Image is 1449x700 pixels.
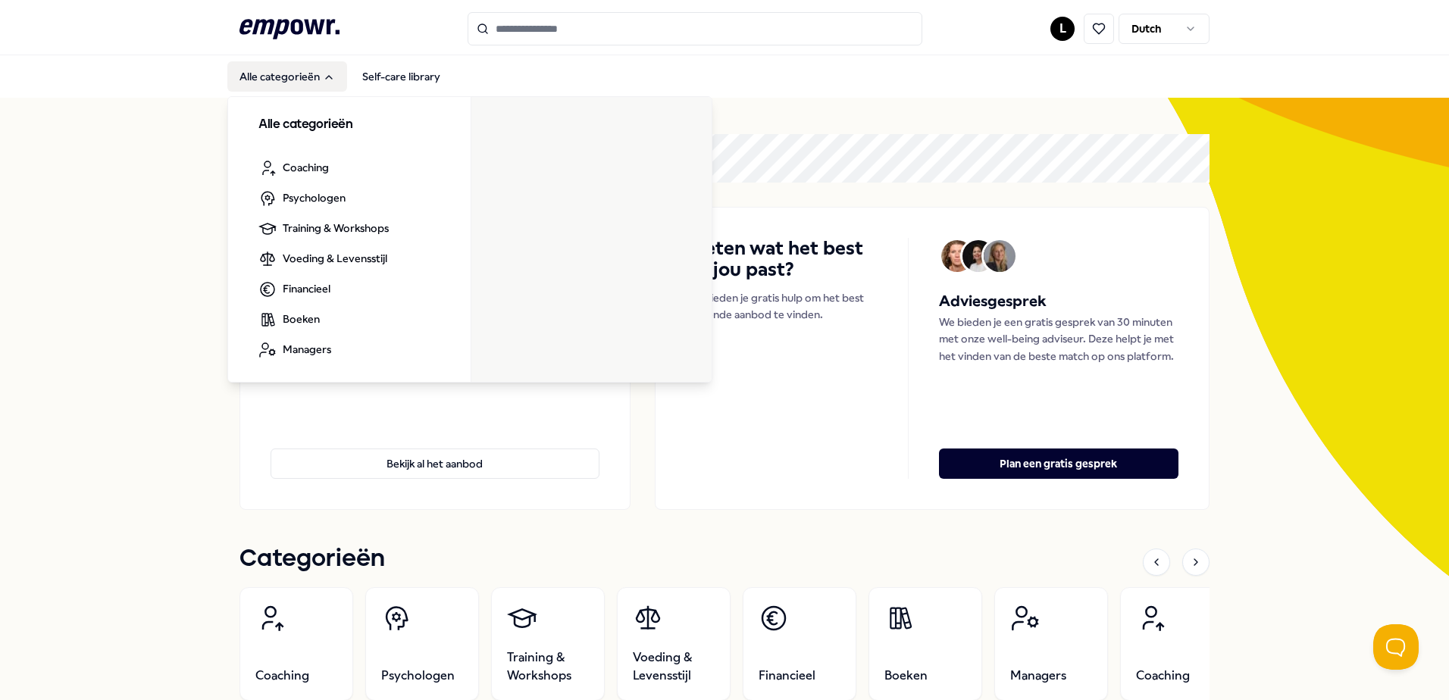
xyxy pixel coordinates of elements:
span: Coaching [1136,667,1190,685]
span: Boeken [884,667,928,685]
span: Managers [283,341,331,358]
button: L [1050,17,1075,41]
a: Coaching [246,153,341,183]
img: Avatar [984,240,1016,272]
h3: Alle categorieën [258,115,440,135]
p: We bieden je een gratis gesprek van 30 minuten met onze well-being adviseur. Deze helpt je met he... [939,314,1178,364]
input: Search for products, categories or subcategories [468,12,922,45]
a: Psychologen [246,183,358,214]
span: Financieel [283,280,330,297]
h4: Weten wat het best bij jou past? [686,238,878,280]
span: Boeken [283,311,320,327]
a: Managers [246,335,343,365]
a: Voeding & Levensstijl [246,244,399,274]
span: Voeding & Levensstijl [283,250,387,267]
span: Coaching [283,159,329,176]
span: Training & Workshops [283,220,389,236]
button: Alle categorieën [227,61,347,92]
span: Training & Workshops [507,648,589,685]
a: Training & Workshops [246,214,401,244]
nav: Main [227,61,452,92]
span: Voeding & Levensstijl [633,648,715,685]
img: Avatar [962,240,994,272]
span: Managers [1010,667,1066,685]
p: We bieden je gratis hulp om het best passende aanbod te vinden. [686,289,878,323]
span: Psychologen [381,667,455,685]
a: Financieel [246,274,343,305]
h1: Categorieën [239,540,385,578]
span: Psychologen [283,189,346,206]
iframe: Help Scout Beacon - Open [1373,624,1419,670]
span: Financieel [759,667,815,685]
span: Coaching [255,667,309,685]
a: Bekijk al het aanbod [271,424,599,479]
h5: Adviesgesprek [939,289,1178,314]
div: Alle categorieën [228,97,713,383]
button: Plan een gratis gesprek [939,448,1178,479]
button: Bekijk al het aanbod [271,448,599,479]
a: Boeken [246,305,332,335]
img: Avatar [941,240,973,272]
a: Self-care library [350,61,452,92]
